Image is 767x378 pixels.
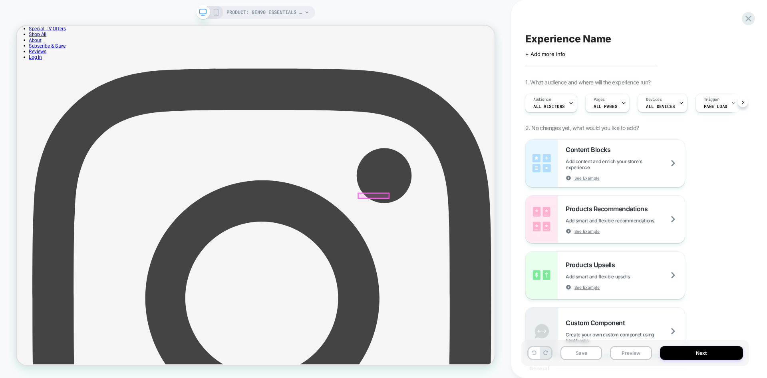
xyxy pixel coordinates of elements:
a: Shop All [16,8,40,16]
span: PRODUCT: Gen90 Essentials Package [227,6,302,19]
span: + Add more info [525,51,565,57]
a: Subscribe & Save [16,23,65,31]
a: Log in [16,38,34,46]
span: Trigger [704,97,719,102]
button: Preview [610,346,652,360]
span: ALL DEVICES [646,104,675,109]
span: Page Load [704,104,727,109]
button: Save [560,346,602,360]
a: About [16,16,33,23]
span: Audience [533,97,551,102]
span: See Example [574,284,600,290]
span: Add smart and flexible recommendations [566,218,674,224]
span: See Example [574,228,600,234]
span: Pages [594,97,605,102]
span: 1. What audience and where will the experience run? [525,79,650,86]
a: Special TV Offers [16,0,66,8]
span: See Example [574,175,600,181]
span: Products Recommendations [566,205,652,213]
span: All Visitors [533,104,565,109]
span: Products Upsells [566,261,619,269]
a: Reviews [16,31,39,38]
span: 2. No changes yet, what would you like to add? [525,124,639,131]
button: Next [660,346,743,360]
span: Devices [646,97,662,102]
span: Experience Name [525,33,611,45]
span: Content Blocks [566,146,614,154]
span: ALL PAGES [594,104,617,109]
span: Create your own custom componet using html/css/js [566,332,685,344]
span: Add content and enrich your store's experience [566,158,685,170]
span: Custom Component [566,319,629,327]
span: Add smart and flexible upsells [566,274,650,280]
